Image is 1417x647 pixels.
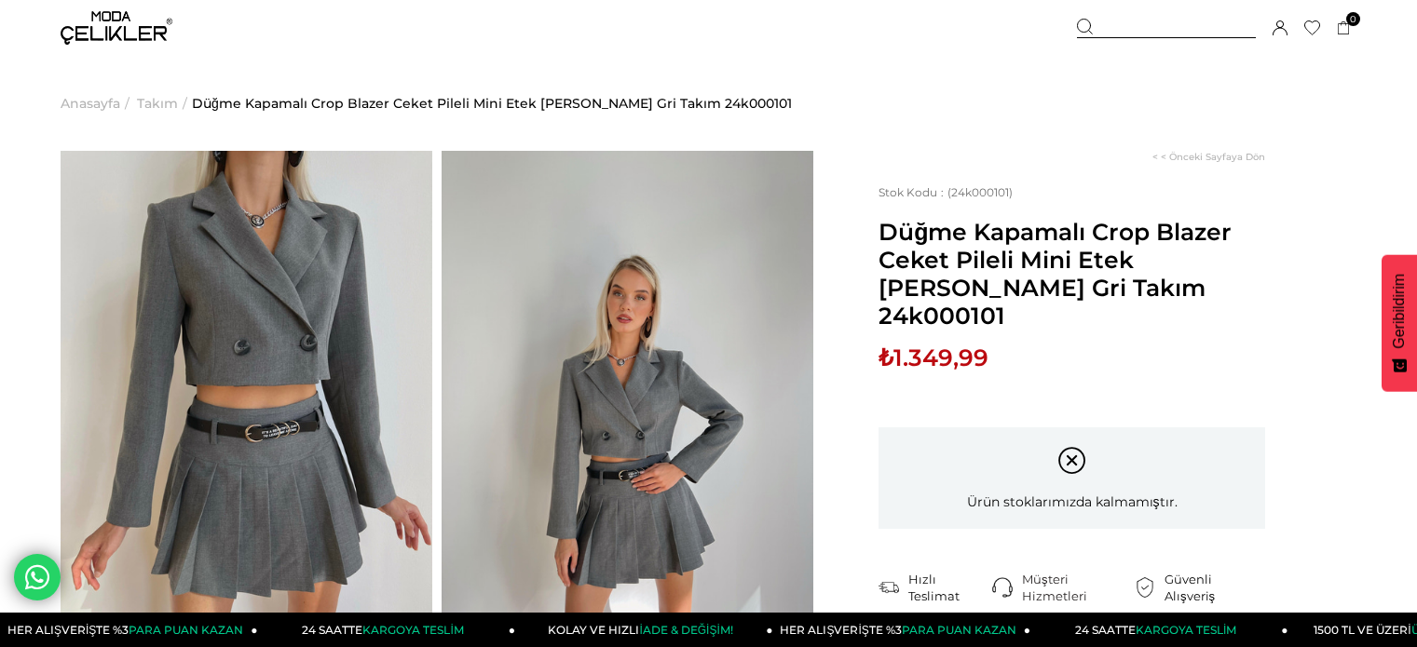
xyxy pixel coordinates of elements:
[879,577,899,598] img: shipping.png
[879,427,1265,529] div: Ürün stoklarımızda kalmamıştır.
[639,623,732,637] span: İADE & DEĞİŞİM!
[1337,21,1351,35] a: 0
[129,623,243,637] span: PARA PUAN KAZAN
[902,623,1016,637] span: PARA PUAN KAZAN
[362,623,463,637] span: KARGOYA TESLİM
[61,56,134,151] li: >
[137,56,192,151] li: >
[879,185,947,199] span: Stok Kodu
[1152,151,1265,163] a: < < Önceki Sayfaya Dön
[137,56,178,151] a: Takım
[61,151,432,646] img: Julian Takım 24k000101
[908,571,992,604] div: Hızlı Teslimat
[879,218,1265,330] span: Düğme Kapamalı Crop Blazer Ceket Pileli Mini Etek [PERSON_NAME] Gri Takım 24k000101
[1135,577,1155,598] img: security.png
[61,11,172,45] img: logo
[773,613,1031,647] a: HER ALIŞVERİŞTE %3PARA PUAN KAZAN
[992,577,1013,598] img: call-center.png
[258,613,516,647] a: 24 SAATTEKARGOYA TESLİM
[61,56,120,151] a: Anasayfa
[879,344,988,371] span: ₺1.349,99
[1382,255,1417,392] button: Geribildirim - Show survey
[1346,12,1360,26] span: 0
[879,185,1013,199] span: (24k000101)
[1136,623,1236,637] span: KARGOYA TESLİM
[1165,571,1265,604] div: Güvenli Alışveriş
[1391,274,1408,349] span: Geribildirim
[1030,613,1288,647] a: 24 SAATTEKARGOYA TESLİM
[192,56,792,151] a: Düğme Kapamalı Crop Blazer Ceket Pileli Mini Etek [PERSON_NAME] Gri Takım 24k000101
[442,151,813,646] img: Julian Takım 24k000101
[1022,571,1135,604] div: Müşteri Hizmetleri
[515,613,773,647] a: KOLAY VE HIZLIİADE & DEĞİŞİM!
